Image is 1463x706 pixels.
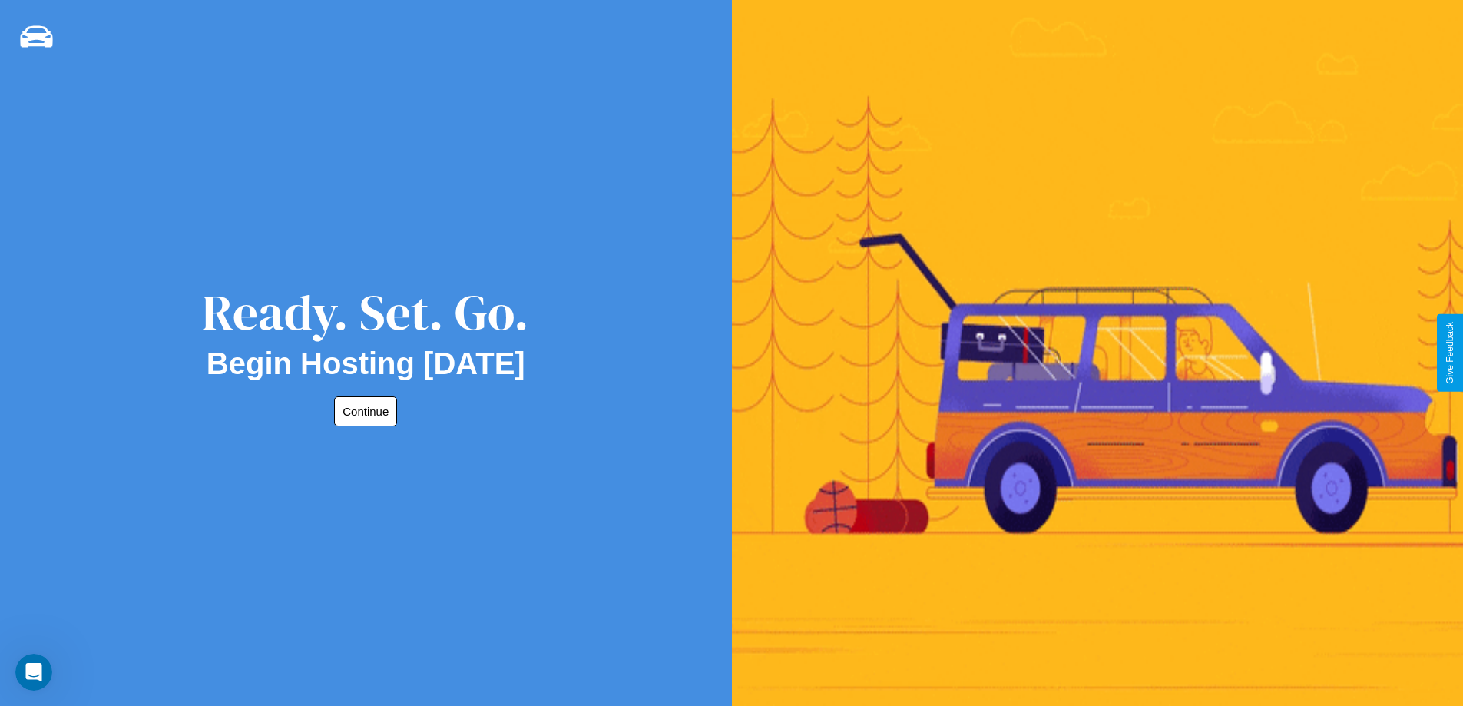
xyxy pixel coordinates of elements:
div: Give Feedback [1445,322,1455,384]
h2: Begin Hosting [DATE] [207,346,525,381]
iframe: Intercom live chat [15,654,52,691]
button: Continue [334,396,397,426]
div: Ready. Set. Go. [202,278,529,346]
